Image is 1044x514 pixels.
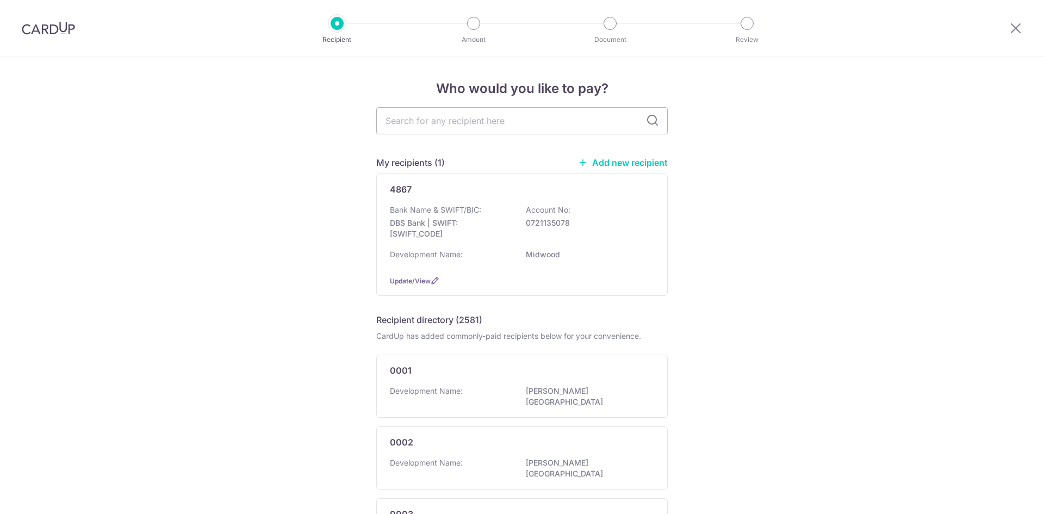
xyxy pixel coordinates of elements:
[433,34,514,45] p: Amount
[570,34,650,45] p: Document
[22,22,75,35] img: CardUp
[376,79,668,98] h4: Who would you like to pay?
[526,205,570,215] p: Account No:
[390,249,463,260] p: Development Name:
[390,183,412,196] p: 4867
[376,156,445,169] h5: My recipients (1)
[390,386,463,397] p: Development Name:
[526,386,648,407] p: [PERSON_NAME][GEOGRAPHIC_DATA]
[390,364,412,377] p: 0001
[297,34,377,45] p: Recipient
[376,107,668,134] input: Search for any recipient here
[376,313,482,326] h5: Recipient directory (2581)
[707,34,787,45] p: Review
[390,436,413,449] p: 0002
[974,481,1033,509] iframe: Opens a widget where you can find more information
[578,157,668,168] a: Add new recipient
[526,457,648,479] p: [PERSON_NAME][GEOGRAPHIC_DATA]
[526,249,648,260] p: Midwood
[390,205,481,215] p: Bank Name & SWIFT/BIC:
[526,218,648,228] p: 0721135078
[390,277,431,285] a: Update/View
[376,331,668,342] div: CardUp has added commonly-paid recipients below for your convenience.
[390,218,512,239] p: DBS Bank | SWIFT: [SWIFT_CODE]
[390,457,463,468] p: Development Name:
